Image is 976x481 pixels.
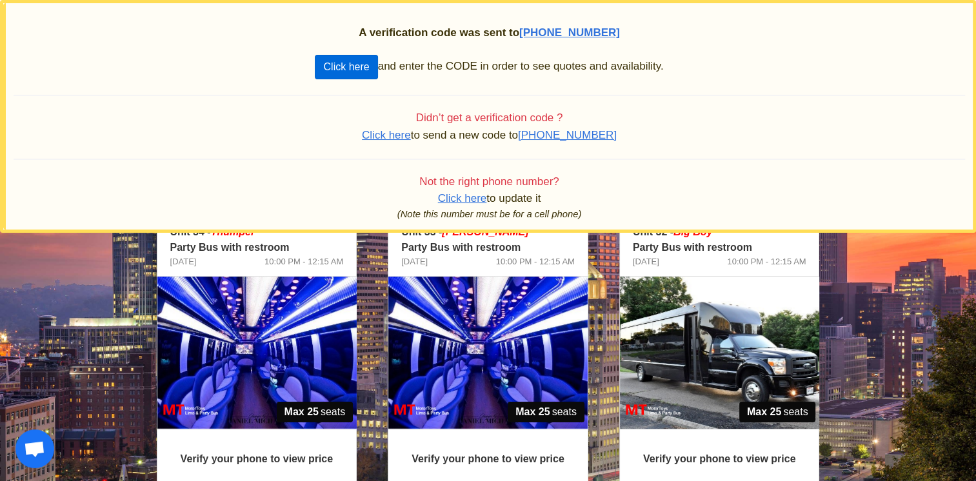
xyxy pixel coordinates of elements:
[14,128,965,143] p: to send a new code to
[438,192,487,204] span: Click here
[412,453,564,464] strong: Verify your phone to view price
[14,26,965,39] h2: A verification code was sent to
[518,129,617,141] span: [PHONE_NUMBER]
[157,277,357,429] img: 34%2002.jpg
[739,402,816,422] span: seats
[14,112,965,124] h4: Didn’t get a verification code ?
[277,402,354,422] span: seats
[727,255,806,268] span: 10:00 PM - 12:15 AM
[15,429,54,468] a: Open chat
[747,404,781,420] strong: Max 25
[401,255,428,268] span: [DATE]
[170,255,197,268] span: [DATE]
[496,255,575,268] span: 10:00 PM - 12:15 AM
[315,55,377,79] button: Click here
[397,209,582,219] i: (Note this number must be for a cell phone)
[170,240,344,255] p: Party Bus with restroom
[515,404,550,420] strong: Max 25
[14,191,965,206] p: to update it
[633,255,659,268] span: [DATE]
[633,240,806,255] p: Party Bus with restroom
[620,277,819,429] img: 32%2001.jpg
[14,55,965,79] p: and enter the CODE in order to see quotes and availability.
[284,404,319,420] strong: Max 25
[519,26,620,39] span: [PHONE_NUMBER]
[401,240,575,255] p: Party Bus with restroom
[14,175,965,188] h4: Not the right phone number?
[264,255,343,268] span: 10:00 PM - 12:15 AM
[362,129,411,141] span: Click here
[388,277,588,429] img: 33%2002.jpg
[181,453,334,464] strong: Verify your phone to view price
[643,453,796,464] strong: Verify your phone to view price
[508,402,584,422] span: seats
